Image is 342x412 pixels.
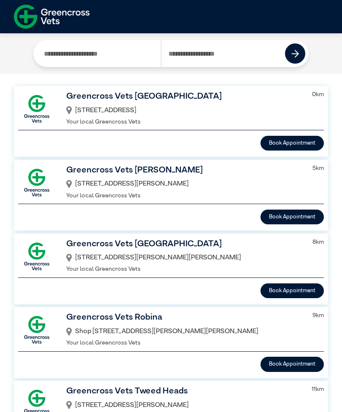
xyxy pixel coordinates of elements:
img: GX-Square.png [18,90,55,127]
p: Your local Greencross Vets [66,339,302,348]
img: GX-Square.png [18,311,55,348]
div: [STREET_ADDRESS] [66,103,301,118]
p: Your local Greencross Vets [66,265,302,274]
p: 9 km [312,311,324,320]
h3: Greencross Vets [GEOGRAPHIC_DATA] [66,90,301,103]
input: Search by Postcode [161,40,285,67]
button: Book Appointment [261,357,324,372]
p: 11 km [312,385,324,394]
img: GX-Square.png [18,238,55,275]
input: Search by Clinic Name [37,40,161,67]
h3: Greencross Vets [GEOGRAPHIC_DATA] [66,238,302,251]
button: Book Appointment [261,136,324,151]
div: [STREET_ADDRESS][PERSON_NAME][PERSON_NAME] [66,250,302,265]
div: [STREET_ADDRESS][PERSON_NAME] [66,177,302,191]
img: f-logo [14,2,90,31]
p: 5 km [312,164,324,173]
button: Book Appointment [261,283,324,298]
p: Your local Greencross Vets [66,118,301,127]
div: Shop [STREET_ADDRESS][PERSON_NAME][PERSON_NAME] [66,324,302,339]
img: icon-right [291,50,299,58]
h3: Greencross Vets [PERSON_NAME] [66,164,302,177]
h3: Greencross Vets Robina [66,311,302,324]
h3: Greencross Vets Tweed Heads [66,385,301,398]
p: 8 km [312,238,324,247]
img: GX-Square.png [18,164,55,201]
button: Book Appointment [261,210,324,224]
p: 0 km [312,90,324,100]
p: Your local Greencross Vets [66,191,302,201]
